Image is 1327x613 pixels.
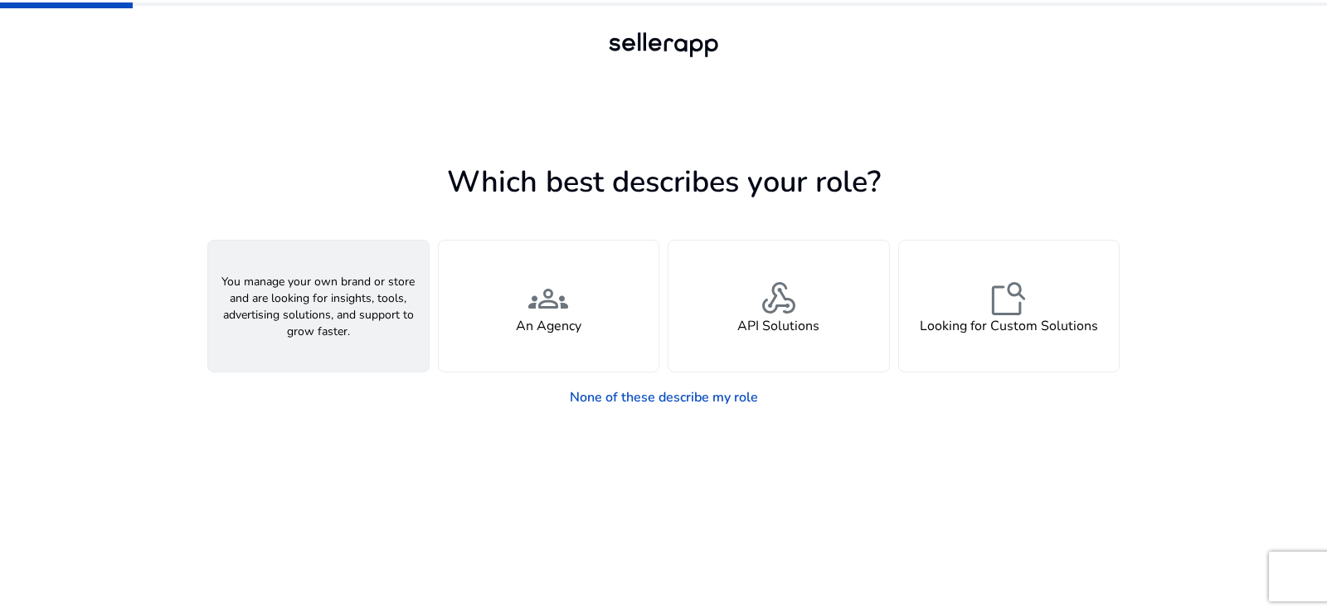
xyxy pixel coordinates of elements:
[737,319,819,334] h4: API Solutions
[668,240,890,372] button: webhookAPI Solutions
[516,319,581,334] h4: An Agency
[438,240,660,372] button: groupsAn Agency
[759,279,799,319] span: webhook
[207,240,430,372] button: You manage your own brand or store and are looking for insights, tools, advertising solutions, an...
[528,279,568,319] span: groups
[920,319,1098,334] h4: Looking for Custom Solutions
[989,279,1028,319] span: feature_search
[207,164,1120,200] h1: Which best describes your role?
[557,381,771,414] a: None of these describe my role
[898,240,1120,372] button: feature_searchLooking for Custom Solutions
